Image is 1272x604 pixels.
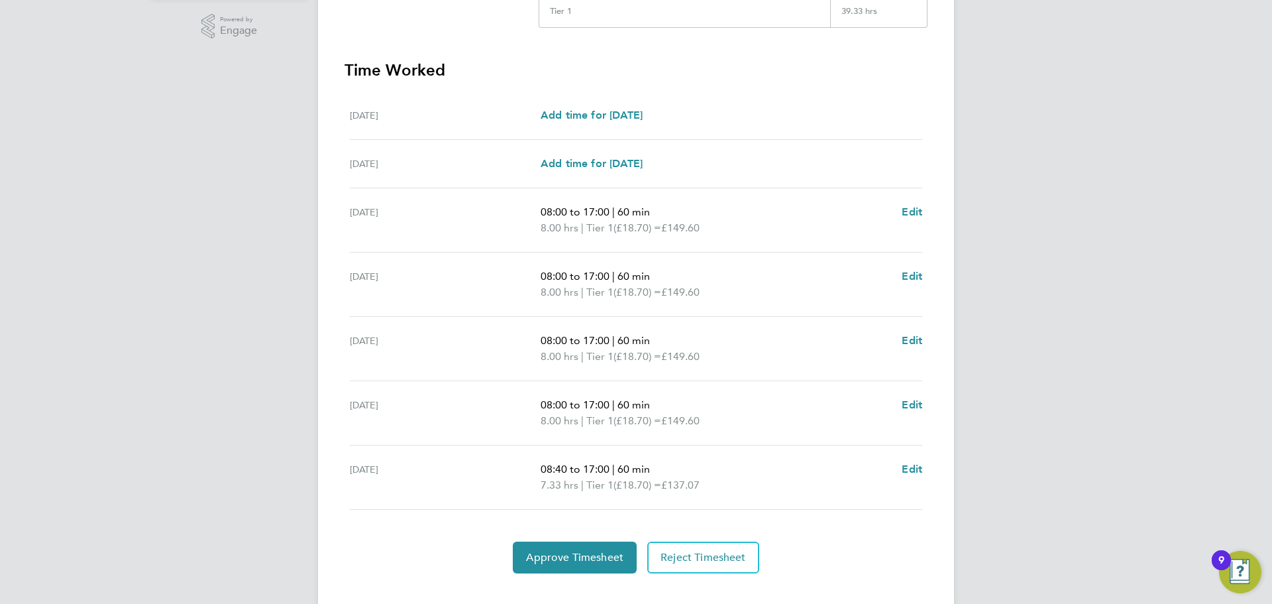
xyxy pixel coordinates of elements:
[201,14,258,39] a: Powered byEngage
[350,156,541,172] div: [DATE]
[830,6,927,27] div: 39.33 hrs
[613,414,661,427] span: (£18.70) =
[350,269,541,300] div: [DATE]
[647,542,759,574] button: Reject Timesheet
[581,479,584,491] span: |
[550,6,572,17] div: Tier 1
[581,414,584,427] span: |
[902,270,922,282] span: Edit
[612,334,615,347] span: |
[350,333,541,365] div: [DATE]
[586,349,613,365] span: Tier 1
[541,107,643,123] a: Add time for [DATE]
[541,350,578,363] span: 8.00 hrs
[613,221,661,234] span: (£18.70) =
[613,350,661,363] span: (£18.70) =
[661,551,746,564] span: Reject Timesheet
[617,334,650,347] span: 60 min
[612,270,615,282] span: |
[581,286,584,298] span: |
[541,206,609,218] span: 08:00 to 17:00
[902,461,922,477] a: Edit
[902,206,922,218] span: Edit
[661,479,700,491] span: £137.07
[541,109,643,121] span: Add time for [DATE]
[661,221,700,234] span: £149.60
[513,542,637,574] button: Approve Timesheet
[902,269,922,284] a: Edit
[902,463,922,475] span: Edit
[541,156,643,172] a: Add time for [DATE]
[541,157,643,170] span: Add time for [DATE]
[617,270,650,282] span: 60 min
[612,398,615,411] span: |
[1218,560,1224,577] div: 9
[617,463,650,475] span: 60 min
[902,397,922,413] a: Edit
[661,286,700,298] span: £149.60
[344,60,927,81] h3: Time Worked
[617,398,650,411] span: 60 min
[350,461,541,493] div: [DATE]
[902,334,922,347] span: Edit
[617,206,650,218] span: 60 min
[350,397,541,429] div: [DATE]
[541,463,609,475] span: 08:40 to 17:00
[526,551,623,564] span: Approve Timesheet
[613,286,661,298] span: (£18.70) =
[586,413,613,429] span: Tier 1
[902,398,922,411] span: Edit
[586,477,613,493] span: Tier 1
[902,333,922,349] a: Edit
[586,284,613,300] span: Tier 1
[541,398,609,411] span: 08:00 to 17:00
[612,206,615,218] span: |
[661,350,700,363] span: £149.60
[541,221,578,234] span: 8.00 hrs
[350,204,541,236] div: [DATE]
[541,479,578,491] span: 7.33 hrs
[586,220,613,236] span: Tier 1
[541,286,578,298] span: 8.00 hrs
[613,479,661,491] span: (£18.70) =
[350,107,541,123] div: [DATE]
[581,350,584,363] span: |
[581,221,584,234] span: |
[902,204,922,220] a: Edit
[1219,551,1261,593] button: Open Resource Center, 9 new notifications
[612,463,615,475] span: |
[661,414,700,427] span: £149.60
[541,334,609,347] span: 08:00 to 17:00
[220,25,257,36] span: Engage
[220,14,257,25] span: Powered by
[541,414,578,427] span: 8.00 hrs
[541,270,609,282] span: 08:00 to 17:00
